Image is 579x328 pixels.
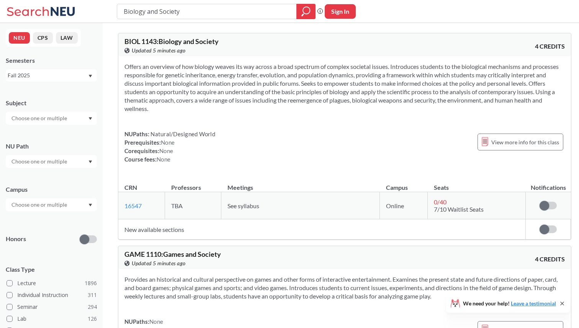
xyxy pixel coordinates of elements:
td: New available sections [118,219,526,240]
span: See syllabus [227,202,259,209]
svg: Dropdown arrow [88,160,92,163]
section: Offers an overview of how biology weaves its way across a broad spectrum of complex societal issu... [124,62,565,113]
td: TBA [165,192,221,219]
input: Choose one or multiple [8,114,72,123]
input: Class, professor, course number, "phrase" [123,5,291,18]
th: Meetings [221,176,380,192]
svg: Dropdown arrow [88,117,92,120]
input: Choose one or multiple [8,200,72,209]
div: Fall 2025Dropdown arrow [6,69,97,82]
span: 7/10 Waitlist Seats [434,206,484,213]
div: Subject [6,99,97,107]
span: Class Type [6,265,97,274]
span: View more info for this class [491,137,559,147]
span: 0 / 40 [434,198,447,206]
a: 16547 [124,202,142,209]
label: Seminar [7,302,97,312]
div: magnifying glass [296,4,316,19]
span: 4 CREDITS [535,42,565,51]
div: Dropdown arrow [6,155,97,168]
input: Choose one or multiple [8,157,72,166]
button: Sign In [325,4,356,19]
svg: Dropdown arrow [88,204,92,207]
span: We need your help! [463,301,556,306]
span: 1896 [85,279,97,287]
span: 126 [88,315,97,323]
div: NU Path [6,142,97,150]
div: Campus [6,185,97,194]
span: None [159,147,173,154]
span: BIOL 1143 : Biology and Society [124,37,219,46]
th: Notifications [526,176,571,192]
label: Lecture [7,278,97,288]
span: Updated 5 minutes ago [132,259,186,268]
p: Honors [6,235,26,243]
button: LAW [56,32,78,44]
label: Lab [7,314,97,324]
span: 4 CREDITS [535,255,565,263]
span: GAME 1110 : Games and Society [124,250,221,258]
span: Updated 5 minutes ago [132,46,186,55]
a: Leave a testimonial [511,300,556,307]
span: None [161,139,175,146]
th: Professors [165,176,221,192]
th: Campus [380,176,428,192]
label: Individual Instruction [7,290,97,300]
button: NEU [9,32,30,44]
div: Dropdown arrow [6,112,97,125]
div: CRN [124,183,137,192]
th: Seats [428,176,526,192]
td: Online [380,192,428,219]
span: 311 [88,291,97,299]
svg: Dropdown arrow [88,75,92,78]
section: Provides an historical and cultural perspective on games and other forms of interactive entertain... [124,275,565,300]
svg: magnifying glass [301,6,311,17]
span: 294 [88,303,97,311]
div: Semesters [6,56,97,65]
span: None [149,318,163,325]
div: Dropdown arrow [6,198,97,211]
div: NUPaths: Prerequisites: Corequisites: Course fees: [124,130,215,163]
div: Fall 2025 [8,71,88,80]
span: None [157,156,170,163]
button: CPS [33,32,53,44]
span: Natural/Designed World [149,131,215,137]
